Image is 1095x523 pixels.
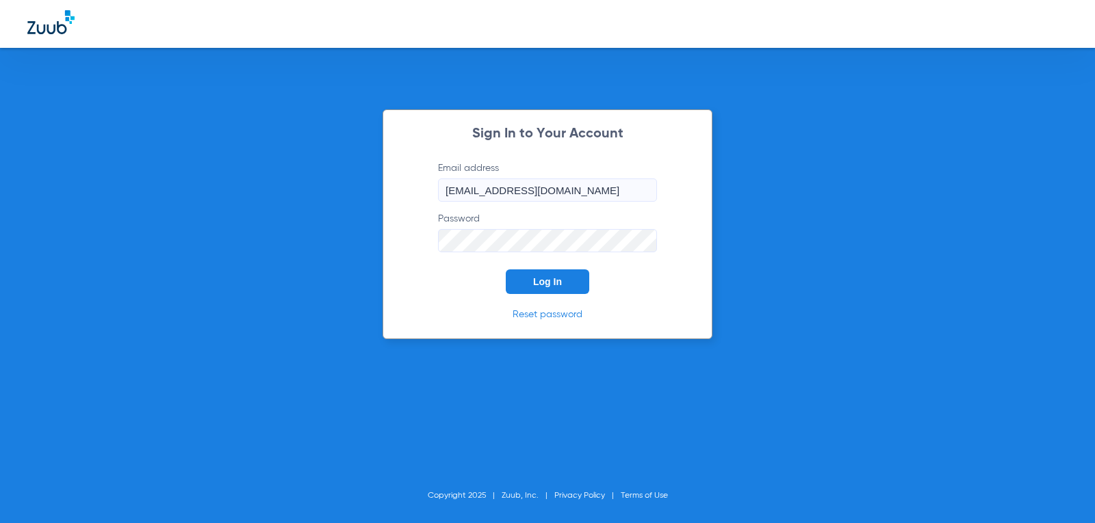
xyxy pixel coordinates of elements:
input: Email address [438,178,657,202]
li: Copyright 2025 [428,489,502,502]
h2: Sign In to Your Account [417,127,678,141]
a: Privacy Policy [554,492,605,500]
li: Zuub, Inc. [502,489,554,502]
a: Reset password [513,310,582,319]
input: Password [438,229,657,252]
label: Email address [438,161,657,202]
a: Terms of Use [621,492,668,500]
button: Log In [506,269,589,294]
span: Log In [533,276,562,287]
label: Password [438,212,657,252]
img: Zuub Logo [27,10,75,34]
